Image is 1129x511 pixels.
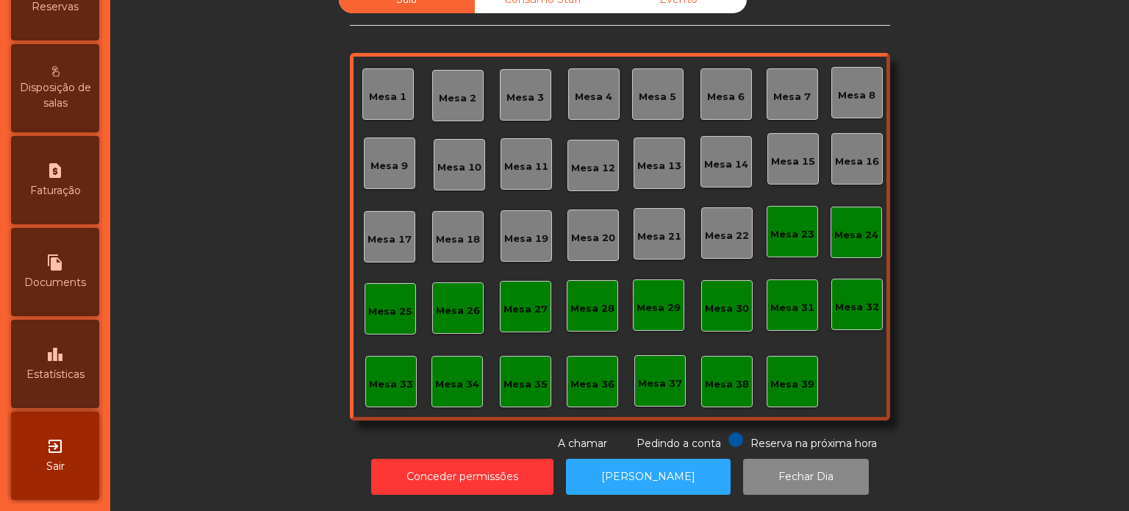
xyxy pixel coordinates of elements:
div: Mesa 28 [570,301,614,316]
div: Mesa 37 [638,376,682,391]
div: Mesa 38 [705,377,749,392]
i: file_copy [46,254,64,271]
span: Faturação [30,183,81,199]
span: Reserva na próxima hora [750,437,877,450]
div: Mesa 17 [368,232,412,247]
div: Mesa 39 [770,377,814,392]
div: Mesa 18 [436,232,480,247]
div: Mesa 27 [503,302,548,317]
button: [PERSON_NAME] [566,459,731,495]
i: request_page [46,162,64,179]
div: Mesa 13 [637,159,681,174]
span: Disposição de salas [15,80,96,111]
div: Mesa 20 [571,231,615,246]
div: Mesa 7 [773,90,811,104]
div: Mesa 30 [705,301,749,316]
button: Conceder permissões [371,459,553,495]
div: Mesa 10 [437,160,481,175]
div: Mesa 3 [506,90,544,105]
div: Mesa 23 [770,227,814,242]
div: Mesa 36 [570,377,614,392]
div: Mesa 15 [771,154,815,169]
i: leaderboard [46,346,64,363]
div: Mesa 31 [770,301,814,315]
span: Pedindo a conta [637,437,721,450]
div: Mesa 4 [575,90,612,104]
div: Mesa 26 [436,304,480,318]
div: Mesa 5 [639,90,676,104]
div: Mesa 8 [838,88,875,103]
div: Mesa 2 [439,91,476,106]
div: Mesa 32 [835,300,879,315]
span: Estatísticas [26,367,85,382]
div: Mesa 22 [705,229,749,243]
span: A chamar [558,437,607,450]
div: Mesa 24 [834,228,878,243]
div: Mesa 14 [704,157,748,172]
div: Mesa 29 [637,301,681,315]
div: Mesa 34 [435,377,479,392]
i: exit_to_app [46,437,64,455]
div: Mesa 11 [504,160,548,174]
div: Mesa 12 [571,161,615,176]
div: Mesa 1 [369,90,406,104]
span: Documents [24,275,86,290]
div: Mesa 21 [637,229,681,244]
div: Mesa 33 [369,377,413,392]
div: Mesa 6 [707,90,745,104]
div: Mesa 25 [368,304,412,319]
div: Mesa 9 [370,159,408,174]
span: Sair [46,459,65,474]
div: Mesa 19 [504,232,548,246]
div: Mesa 16 [835,154,879,169]
button: Fechar Dia [743,459,869,495]
div: Mesa 35 [503,377,548,392]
